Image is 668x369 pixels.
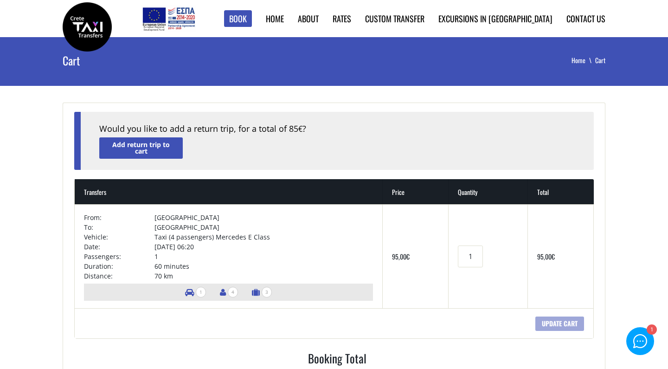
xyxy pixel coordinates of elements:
[84,271,154,281] td: Distance:
[84,252,154,261] td: Passengers:
[154,261,373,271] td: 60 minutes
[535,317,584,331] input: Update cart
[154,271,373,281] td: 70 km
[572,55,595,65] a: Home
[84,222,154,232] td: To:
[75,179,383,204] th: Transfers
[84,261,154,271] td: Duration:
[224,10,252,27] a: Book
[84,213,154,222] td: From:
[383,179,449,204] th: Price
[63,2,112,52] img: Crete Taxi Transfers | Crete Taxi Transfers Cart | Crete Taxi Transfers
[438,13,552,25] a: Excursions in [GEOGRAPHIC_DATA]
[449,179,528,204] th: Quantity
[141,5,196,32] img: e-bannersEUERDF180X90.jpg
[406,252,410,261] span: €
[84,242,154,252] td: Date:
[298,124,302,134] span: €
[63,21,112,31] a: Crete Taxi Transfers | Crete Taxi Transfers Cart | Crete Taxi Transfers
[99,137,183,158] a: Add return trip to cart
[247,284,276,301] li: Number of luggage items
[228,287,238,298] span: 4
[333,13,351,25] a: Rates
[84,232,154,242] td: Vehicle:
[365,13,424,25] a: Custom Transfer
[552,252,555,261] span: €
[99,123,575,135] div: Would you like to add a return trip, for a total of 85 ?
[537,252,555,261] bdi: 95,00
[154,242,373,252] td: [DATE] 06:20
[154,232,373,242] td: Taxi (4 passengers) Mercedes E Class
[154,252,373,261] td: 1
[63,37,245,84] h1: Cart
[196,287,206,298] span: 1
[392,252,410,261] bdi: 95,00
[154,213,373,222] td: [GEOGRAPHIC_DATA]
[262,287,272,298] span: 3
[646,325,656,335] div: 1
[154,222,373,232] td: [GEOGRAPHIC_DATA]
[215,284,243,301] li: Number of passengers
[566,13,605,25] a: Contact us
[528,179,594,204] th: Total
[180,284,211,301] li: Number of vehicles
[595,56,605,65] li: Cart
[266,13,284,25] a: Home
[298,13,319,25] a: About
[458,246,483,267] input: Transfers quantity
